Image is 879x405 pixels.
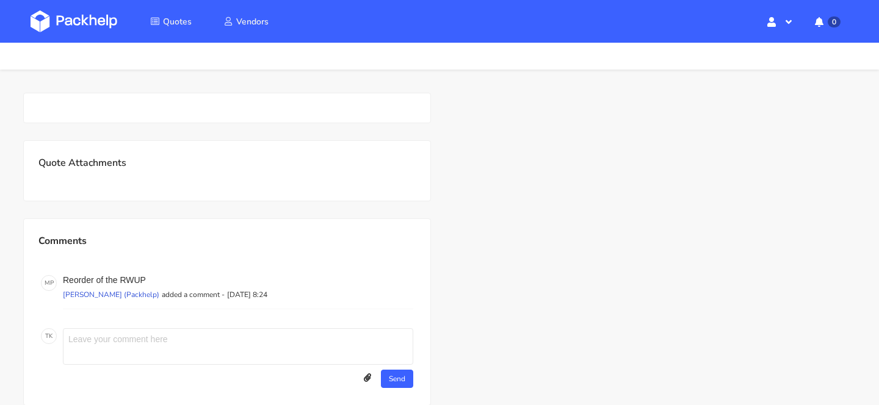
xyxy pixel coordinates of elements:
[381,370,413,388] button: Send
[63,275,413,285] p: Reorder of the RWUP
[227,290,267,299] p: [DATE] 8:24
[63,290,159,299] p: [PERSON_NAME] (Packhelp)
[45,275,50,291] span: M
[163,16,192,27] span: Quotes
[45,328,49,344] span: T
[828,16,841,27] span: 0
[209,10,283,32] a: Vendors
[805,10,848,32] button: 0
[159,290,227,299] p: added a comment -
[38,234,416,248] p: Comments
[31,10,117,32] img: Dashboard
[49,328,52,344] span: K
[38,156,416,171] p: Quote Attachments
[236,16,269,27] span: Vendors
[50,275,54,291] span: P
[136,10,206,32] a: Quotes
